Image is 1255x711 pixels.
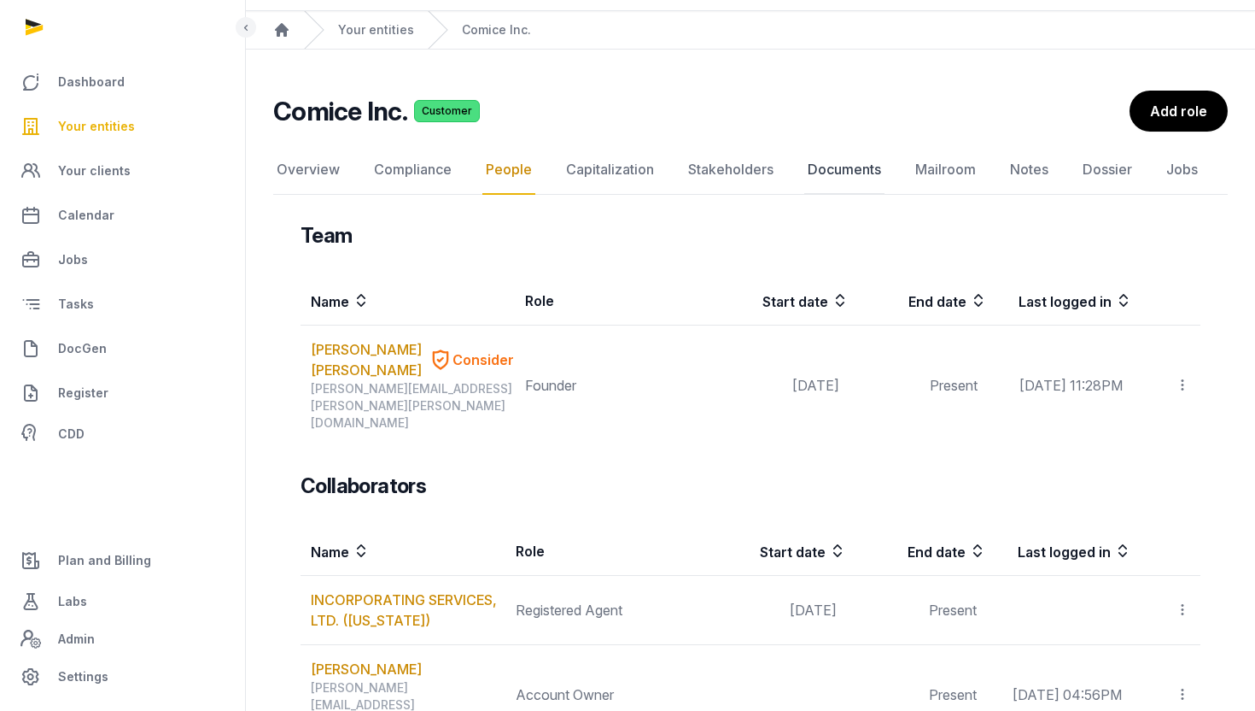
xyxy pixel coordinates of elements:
[273,145,1228,195] nav: Tabs
[58,591,87,612] span: Labs
[58,338,107,359] span: DocGen
[246,11,1255,50] nav: Breadcrumb
[273,96,407,126] h2: Comice Inc.
[58,294,94,314] span: Tasks
[58,383,108,403] span: Register
[14,581,231,622] a: Labs
[301,473,426,500] h3: Collaborators
[14,150,231,191] a: Your clients
[311,339,422,380] a: [PERSON_NAME] [PERSON_NAME]
[452,350,514,370] span: Consider
[706,527,847,576] th: Start date
[515,277,710,326] th: Role
[414,100,480,122] span: Customer
[482,145,535,195] a: People
[58,667,108,687] span: Settings
[14,195,231,236] a: Calendar
[14,656,231,697] a: Settings
[311,659,422,679] a: [PERSON_NAME]
[14,622,231,656] a: Admin
[301,222,353,250] h3: Team
[301,527,505,576] th: Name
[929,686,977,703] span: Present
[515,326,710,446] td: Founder
[912,145,979,195] a: Mailroom
[58,629,95,649] span: Admin
[58,250,88,270] span: Jobs
[311,380,514,432] div: [PERSON_NAME][EMAIL_ADDRESS][PERSON_NAME][PERSON_NAME][DOMAIN_NAME]
[804,145,884,195] a: Documents
[14,62,231,103] a: Dashboard
[929,602,977,619] span: Present
[1013,686,1122,703] span: [DATE] 04:56PM
[58,424,85,444] span: CDD
[930,377,978,394] span: Present
[685,145,777,195] a: Stakeholders
[58,550,151,571] span: Plan and Billing
[14,239,231,280] a: Jobs
[706,576,847,645] td: [DATE]
[14,540,231,581] a: Plan and Billing
[1129,91,1228,132] a: Add role
[14,373,231,414] a: Register
[987,527,1133,576] th: Last logged in
[505,527,706,576] th: Role
[847,527,986,576] th: End date
[1007,145,1052,195] a: Notes
[273,145,343,195] a: Overview
[58,72,125,92] span: Dashboard
[14,106,231,147] a: Your entities
[988,277,1133,326] th: Last logged in
[301,277,515,326] th: Name
[371,145,455,195] a: Compliance
[505,576,706,645] td: Registered Agent
[14,417,231,451] a: CDD
[338,21,414,38] a: Your entities
[710,277,850,326] th: Start date
[311,591,497,629] a: INCORPORATING SERVICES, LTD. ([US_STATE])
[462,21,531,38] a: Comice Inc.
[1079,145,1135,195] a: Dossier
[58,205,114,226] span: Calendar
[1019,377,1123,394] span: [DATE] 11:28PM
[849,277,988,326] th: End date
[14,328,231,369] a: DocGen
[563,145,657,195] a: Capitalization
[710,326,850,446] td: [DATE]
[14,284,231,325] a: Tasks
[58,161,131,181] span: Your clients
[58,116,135,137] span: Your entities
[1163,145,1201,195] a: Jobs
